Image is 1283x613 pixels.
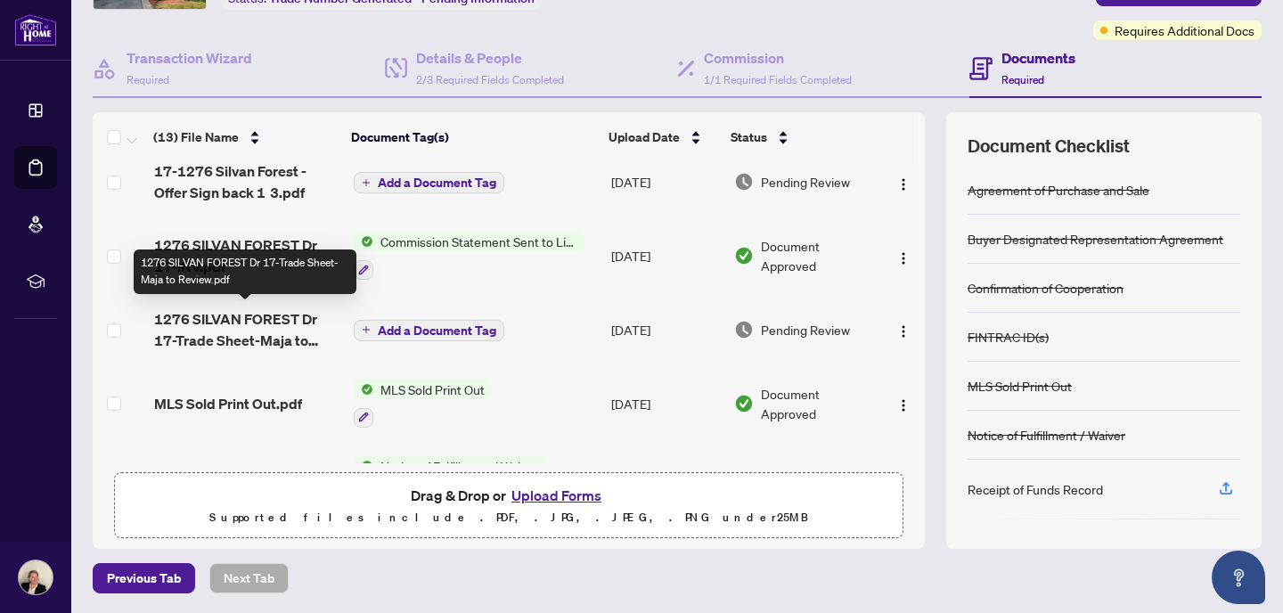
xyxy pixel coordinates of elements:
[154,234,339,277] span: 1276 SILVAN FOREST Dr 17-INV.pdf
[604,294,727,365] td: [DATE]
[378,324,496,337] span: Add a Document Tag
[354,172,504,193] button: Add a Document Tag
[416,47,564,69] h4: Details & People
[1212,551,1265,604] button: Open asap
[968,278,1124,298] div: Confirmation of Cooperation
[127,47,252,69] h4: Transaction Wizard
[968,425,1125,445] div: Notice of Fulfillment / Waiver
[1001,47,1075,69] h4: Documents
[734,394,754,413] img: Document Status
[734,320,754,339] img: Document Status
[761,384,874,423] span: Document Approved
[968,180,1149,200] div: Agreement of Purchase and Sale
[968,479,1103,499] div: Receipt of Funds Record
[604,442,727,519] td: [DATE]
[354,320,504,341] button: Add a Document Tag
[731,127,767,147] span: Status
[354,232,584,280] button: Status IconCommission Statement Sent to Listing Brokerage
[604,217,727,294] td: [DATE]
[107,564,181,593] span: Previous Tab
[1115,20,1254,40] span: Requires Additional Docs
[378,176,496,189] span: Add a Document Tag
[344,112,601,162] th: Document Tag(s)
[154,458,339,501] span: 17-1276 Silvan Forest Dr - [PERSON_NAME] for Inspection 1.pdf
[153,127,239,147] span: (13) File Name
[93,563,195,593] button: Previous Tab
[354,171,504,194] button: Add a Document Tag
[1001,73,1044,86] span: Required
[354,456,373,476] img: Status Icon
[354,380,373,399] img: Status Icon
[601,112,723,162] th: Upload Date
[889,241,918,270] button: Logo
[126,507,892,528] p: Supported files include .PDF, .JPG, .JPEG, .PNG under 25 MB
[154,160,339,203] span: 17-1276 Silvan Forest - Offer Sign back 1 3.pdf
[704,73,852,86] span: 1/1 Required Fields Completed
[761,460,874,499] span: Document Approved
[761,172,850,192] span: Pending Review
[411,484,607,507] span: Drag & Drop or
[115,473,903,539] span: Drag & Drop orUpload FormsSupported files include .PDF, .JPG, .JPEG, .PNG under25MB
[362,178,371,187] span: plus
[373,232,584,251] span: Commission Statement Sent to Listing Brokerage
[896,251,911,266] img: Logo
[734,172,754,192] img: Document Status
[209,563,289,593] button: Next Tab
[968,327,1049,347] div: FINTRAC ID(s)
[154,393,302,414] span: MLS Sold Print Out.pdf
[506,484,607,507] button: Upload Forms
[889,389,918,418] button: Logo
[761,320,850,339] span: Pending Review
[896,324,911,339] img: Logo
[968,134,1130,159] span: Document Checklist
[889,315,918,344] button: Logo
[604,146,727,217] td: [DATE]
[968,376,1072,396] div: MLS Sold Print Out
[373,380,492,399] span: MLS Sold Print Out
[889,168,918,196] button: Logo
[896,398,911,413] img: Logo
[134,249,356,294] div: 1276 SILVAN FOREST Dr 17-Trade Sheet-Maja to Review.pdf
[354,318,504,341] button: Add a Document Tag
[154,308,339,351] span: 1276 SILVAN FOREST Dr 17-Trade Sheet-Maja to Review.pdf
[127,73,169,86] span: Required
[761,236,874,275] span: Document Approved
[373,456,545,476] span: Notice of Fulfillment / Waiver
[723,112,876,162] th: Status
[609,127,680,147] span: Upload Date
[416,73,564,86] span: 2/3 Required Fields Completed
[146,112,344,162] th: (13) File Name
[362,325,371,334] span: plus
[354,232,373,251] img: Status Icon
[354,456,545,504] button: Status IconNotice of Fulfillment / Waiver
[704,47,852,69] h4: Commission
[968,229,1223,249] div: Buyer Designated Representation Agreement
[604,365,727,442] td: [DATE]
[19,560,53,594] img: Profile Icon
[354,380,492,428] button: Status IconMLS Sold Print Out
[734,246,754,266] img: Document Status
[896,177,911,192] img: Logo
[14,13,57,46] img: logo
